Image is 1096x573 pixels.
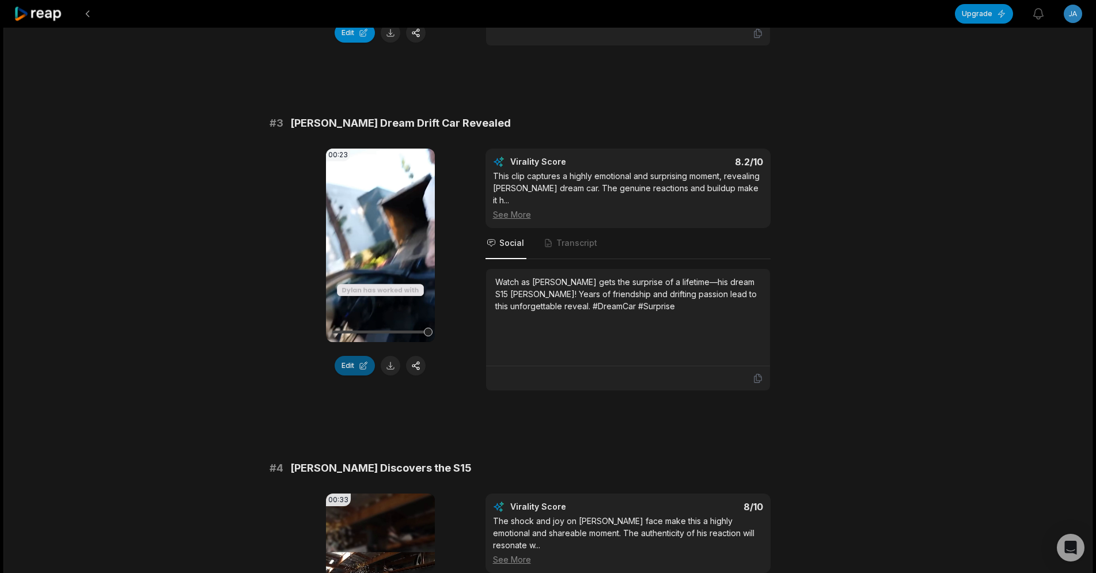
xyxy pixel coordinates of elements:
div: Watch as [PERSON_NAME] gets the surprise of a lifetime—his dream S15 [PERSON_NAME]! Years of frie... [495,276,761,312]
span: # 4 [270,460,283,476]
div: See More [493,553,763,566]
div: This clip captures a highly emotional and surprising moment, revealing [PERSON_NAME] dream car. T... [493,170,763,221]
button: Edit [335,23,375,43]
video: Your browser does not support mp4 format. [326,149,435,342]
nav: Tabs [486,228,771,259]
div: The shock and joy on [PERSON_NAME] face make this a highly emotional and shareable moment. The au... [493,515,763,566]
span: Transcript [556,237,597,249]
div: Virality Score [510,156,634,168]
button: Upgrade [955,4,1013,24]
span: [PERSON_NAME] Dream Drift Car Revealed [290,115,511,131]
button: Edit [335,356,375,375]
span: [PERSON_NAME] Discovers the S15 [290,460,472,476]
span: # 3 [270,115,283,131]
div: 8 /10 [639,501,763,513]
div: See More [493,208,763,221]
div: Open Intercom Messenger [1057,534,1084,561]
div: 8.2 /10 [639,156,763,168]
span: Social [499,237,524,249]
div: Virality Score [510,501,634,513]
